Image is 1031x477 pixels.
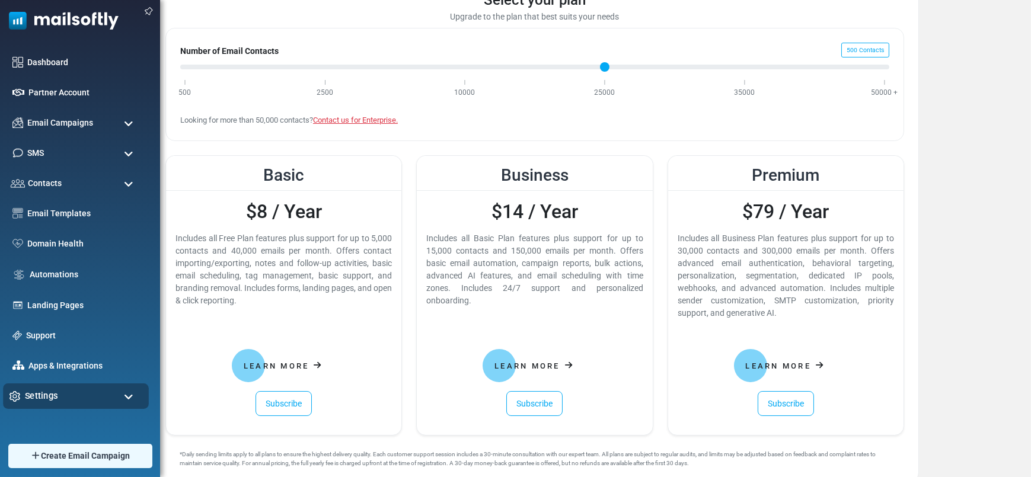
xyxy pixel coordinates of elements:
span: Contacts [859,46,884,54]
a: Apps & Integrations [28,360,139,372]
a: Contact us for Enterprise. [313,116,398,124]
a: Landing Pages [27,299,139,312]
span: Learn More [244,361,309,370]
span: Learn More [494,361,560,370]
span: 25000 [595,88,615,97]
span: 10000 [455,88,475,97]
div: Upgrade to the plan that best suits your needs [165,11,904,23]
span: Settings [25,389,58,402]
span: Contacts [28,177,62,190]
span: Basic [263,165,304,185]
span: 2500 [317,88,333,97]
span: Looking for more than 50,000 contacts? [180,116,398,124]
a: Partner Account [28,87,139,99]
img: contacts-icon.svg [11,179,25,187]
span: Business [501,165,569,185]
span: Learn More [746,361,812,370]
h2: $79 / Year [678,200,894,223]
a: Subscribe [506,391,563,416]
img: dashboard-icon.svg [12,57,23,68]
h2: $14 / Year [426,200,643,223]
span: 35000 [735,88,755,97]
div: Includes all Basic Plan features plus support for up to 15,000 contacts and 150,000 emails per mo... [426,232,643,307]
a: Email Templates [27,207,139,220]
a: Subscribe [256,391,312,416]
label: Number of Email Contacts [180,45,279,57]
img: domain-health-icon.svg [12,239,23,248]
a: Automations [30,268,139,281]
img: landing_pages.svg [12,300,23,310]
span: 50000 + [872,88,898,97]
span: 500 [847,46,857,54]
a: Domain Health [27,238,139,250]
img: workflow.svg [12,268,25,281]
div: Includes all Business Plan features plus support for up to 30,000 contacts and 300,000 emails per... [678,232,894,319]
div: Includes all Free Plan features plus support for up to 5,000 contacts and 40,000 emails per month... [175,232,392,307]
span: Create Email Campaign [41,450,130,462]
span: Premium [752,165,819,185]
span: 500 [179,88,191,97]
img: campaigns-icon.png [12,117,23,128]
span: Email Campaigns [27,117,93,129]
img: support-icon.svg [12,331,22,340]
a: Learn More [232,349,336,382]
a: Learn More [734,349,838,382]
img: email-templates-icon.svg [12,208,23,219]
div: *Daily sending limits apply to all plans to ensure the highest delivery quality. Each customer su... [165,450,904,468]
img: sms-icon.png [12,148,23,158]
a: Support [26,329,139,342]
a: Dashboard [27,56,139,69]
a: Learn More [483,349,587,382]
a: Subscribe [758,391,814,416]
img: settings-icon.svg [9,390,21,402]
span: SMS [27,147,44,159]
h2: $8 / Year [175,200,392,223]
